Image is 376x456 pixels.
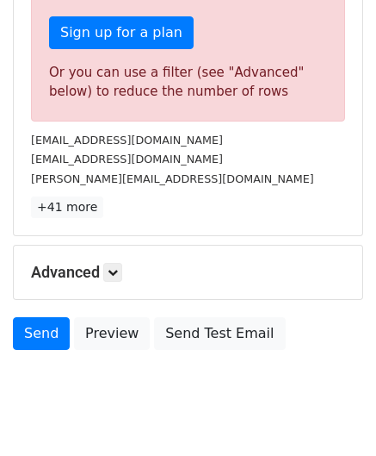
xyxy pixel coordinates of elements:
small: [EMAIL_ADDRESS][DOMAIN_NAME] [31,134,223,147]
a: Preview [74,317,150,350]
a: +41 more [31,197,103,218]
a: Send Test Email [154,317,285,350]
a: Send [13,317,70,350]
h5: Advanced [31,263,345,282]
iframe: Chat Widget [290,373,376,456]
small: [EMAIL_ADDRESS][DOMAIN_NAME] [31,153,223,166]
a: Sign up for a plan [49,16,194,49]
div: Or you can use a filter (see "Advanced" below) to reduce the number of rows [49,63,327,102]
small: [PERSON_NAME][EMAIL_ADDRESS][DOMAIN_NAME] [31,172,314,185]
